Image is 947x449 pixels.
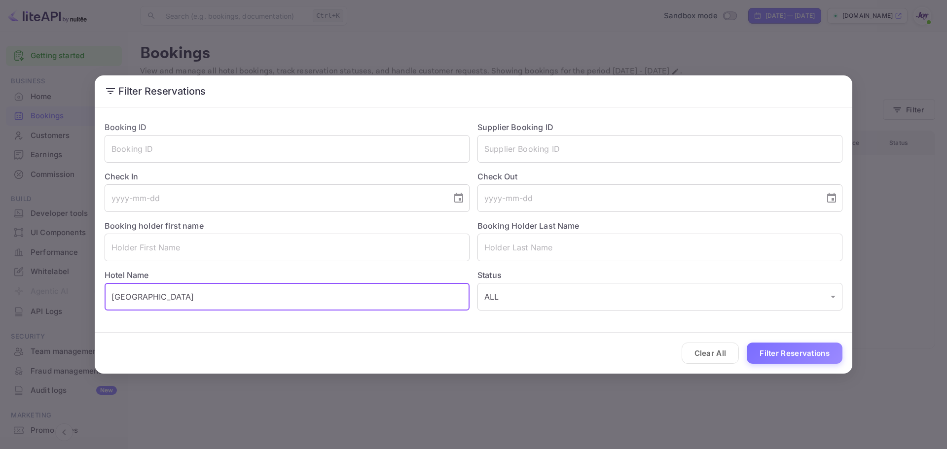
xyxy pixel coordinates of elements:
label: Check Out [477,171,842,182]
input: Supplier Booking ID [477,135,842,163]
label: Supplier Booking ID [477,122,553,132]
input: Booking ID [105,135,470,163]
div: ALL [477,283,842,311]
label: Status [477,269,842,281]
label: Booking Holder Last Name [477,221,580,231]
input: yyyy-mm-dd [477,184,818,212]
label: Booking ID [105,122,147,132]
button: Choose date [822,188,841,208]
input: Holder Last Name [477,234,842,261]
button: Filter Reservations [747,343,842,364]
label: Booking holder first name [105,221,204,231]
button: Choose date [449,188,469,208]
input: Holder First Name [105,234,470,261]
input: yyyy-mm-dd [105,184,445,212]
label: Hotel Name [105,270,149,280]
h2: Filter Reservations [95,75,852,107]
label: Check In [105,171,470,182]
input: Hotel Name [105,283,470,311]
button: Clear All [682,343,739,364]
